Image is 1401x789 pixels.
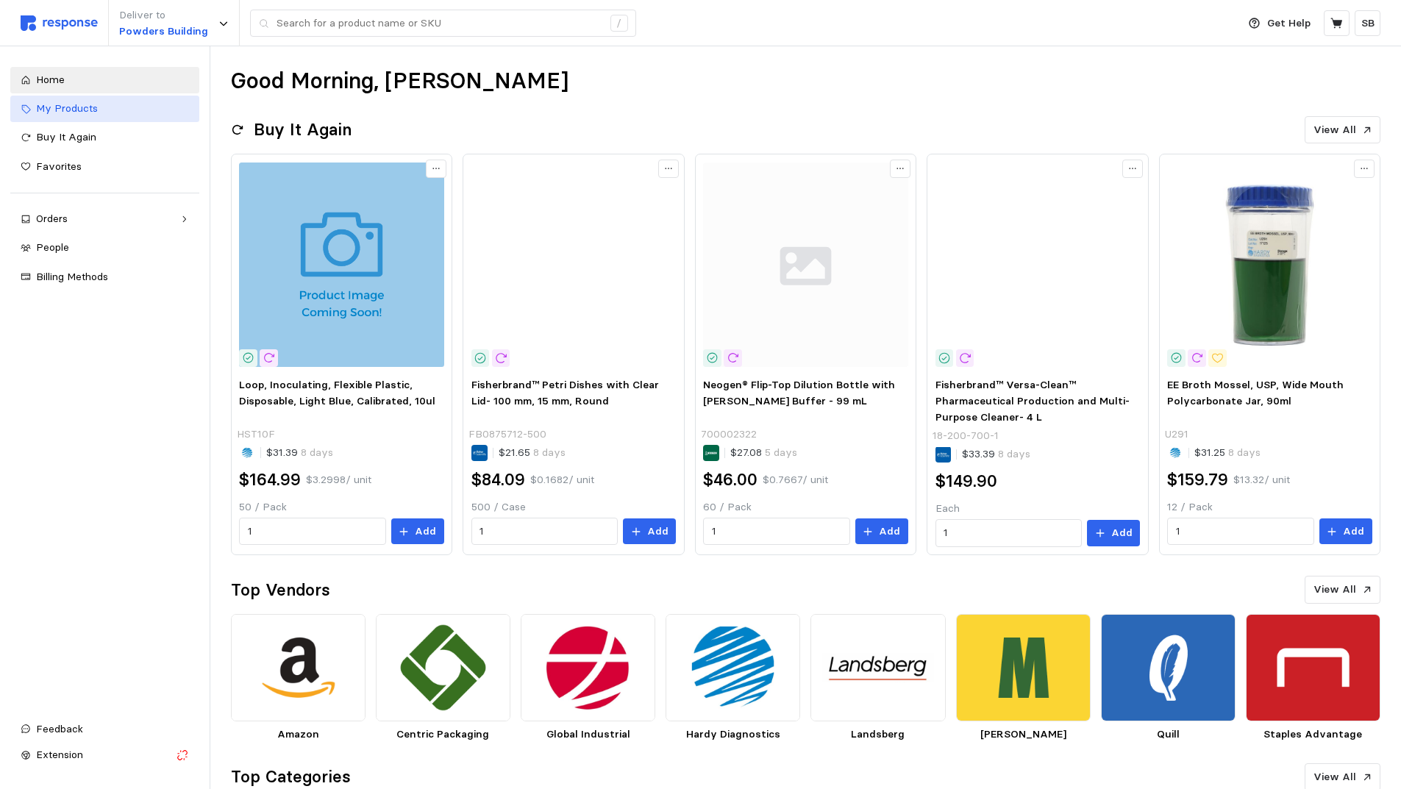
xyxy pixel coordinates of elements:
[956,726,1091,743] p: [PERSON_NAME]
[10,67,199,93] a: Home
[703,163,908,367] img: svg%3e
[935,501,1140,517] p: Each
[1319,518,1372,545] button: Add
[36,101,98,115] span: My Products
[1246,726,1380,743] p: Staples Advantage
[1167,378,1344,407] span: EE Broth Mossel, USP, Wide Mouth Polycarbonate Jar, 90ml
[231,765,351,788] h2: Top Categories
[306,472,371,488] p: $3.2998 / unit
[10,235,199,261] a: People
[1246,614,1380,722] img: 63258c51-adb8-4b2a-9b0d-7eba9747dc41.png
[10,206,199,232] a: Orders
[36,130,96,143] span: Buy It Again
[763,472,828,488] p: $0.7667 / unit
[36,722,83,735] span: Feedback
[231,726,366,743] p: Amazon
[10,716,199,743] button: Feedback
[471,499,676,515] p: 500 / Case
[610,15,628,32] div: /
[36,211,174,227] div: Orders
[962,446,1030,463] p: $33.39
[1240,10,1319,38] button: Get Help
[1167,499,1372,515] p: 12 / Pack
[21,15,98,31] img: svg%3e
[712,518,841,545] input: Qty
[647,524,669,540] p: Add
[1165,426,1188,443] p: U291
[376,726,510,743] p: Centric Packaging
[1167,468,1228,491] h2: $159.79
[730,445,797,461] p: $27.08
[480,518,609,545] input: Qty
[521,726,655,743] p: Global Industrial
[810,726,945,743] p: Landsberg
[1313,582,1356,598] p: View All
[239,378,435,407] span: Loop, Inoculating, Flexible Plastic, Disposable, Light Blue, Calibrated, 10ul
[36,160,82,173] span: Favorites
[703,499,908,515] p: 60 / Pack
[762,446,797,459] span: 5 days
[1361,15,1375,32] p: SB
[471,378,659,407] span: Fisherbrand™ Petri Dishes with Clear Lid- 100 mm, 15 mm, Round
[1225,446,1261,459] span: 8 days
[231,579,330,601] h2: Top Vendors
[10,154,199,180] a: Favorites
[995,447,1030,460] span: 8 days
[499,445,566,461] p: $21.65
[239,163,443,367] img: hst10f_1.jpg
[248,518,377,545] input: Qty
[521,614,655,722] img: 771c76c0-1592-4d67-9e09-d6ea890d945b.png
[701,426,757,443] p: 700002322
[10,742,199,768] button: Extension
[703,468,757,491] h2: $46.00
[933,428,999,444] p: 18-200-700-1
[471,468,525,491] h2: $84.09
[1167,163,1372,367] img: u291_1.jpg
[1194,445,1261,461] p: $31.25
[1305,576,1380,604] button: View All
[1355,10,1380,36] button: SB
[231,67,568,96] h1: Good Morning, [PERSON_NAME]
[1313,769,1356,785] p: View All
[623,518,676,545] button: Add
[376,614,510,722] img: b57ebca9-4645-4b82-9362-c975cc40820f.png
[1101,614,1236,722] img: bfee157a-10f7-4112-a573-b61f8e2e3b38.png
[1343,524,1364,540] p: Add
[10,124,199,151] a: Buy It Again
[935,470,997,493] h2: $149.90
[1313,122,1356,138] p: View All
[530,446,566,459] span: 8 days
[666,614,800,722] img: 4fb1f975-dd51-453c-b64f-21541b49956d.png
[703,378,895,407] span: Neogen® Flip-Top Dilution Bottle with [PERSON_NAME] Buffer - 99 mL
[855,518,908,545] button: Add
[1111,525,1133,541] p: Add
[956,614,1091,722] img: 28d3e18e-6544-46cd-9dd4-0f3bdfdd001e.png
[36,270,108,283] span: Billing Methods
[391,518,444,545] button: Add
[1267,15,1311,32] p: Get Help
[935,378,1130,423] span: Fisherbrand™ Versa-Clean™ Pharmaceutical Production and Multi-Purpose Cleaner- 4 L
[415,524,436,540] p: Add
[237,426,275,443] p: HST10F
[254,118,352,141] h2: Buy It Again
[1233,472,1290,488] p: $13.32 / unit
[239,499,443,515] p: 50 / Pack
[810,614,945,722] img: 7d13bdb8-9cc8-4315-963f-af194109c12d.png
[468,426,546,443] p: FB0875712-500
[119,7,208,24] p: Deliver to
[298,446,333,459] span: 8 days
[10,264,199,290] a: Billing Methods
[266,445,333,461] p: $31.39
[277,10,602,37] input: Search for a product name or SKU
[1087,520,1140,546] button: Add
[471,163,676,367] img: F196151~p.eps-250.jpg
[944,520,1073,546] input: Qty
[935,163,1140,367] img: F130322~p.eps-250.jpg
[879,524,900,540] p: Add
[10,96,199,122] a: My Products
[1305,116,1380,144] button: View All
[231,614,366,722] img: d7805571-9dbc-467d-9567-a24a98a66352.png
[36,73,65,86] span: Home
[36,240,69,254] span: People
[530,472,594,488] p: $0.1682 / unit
